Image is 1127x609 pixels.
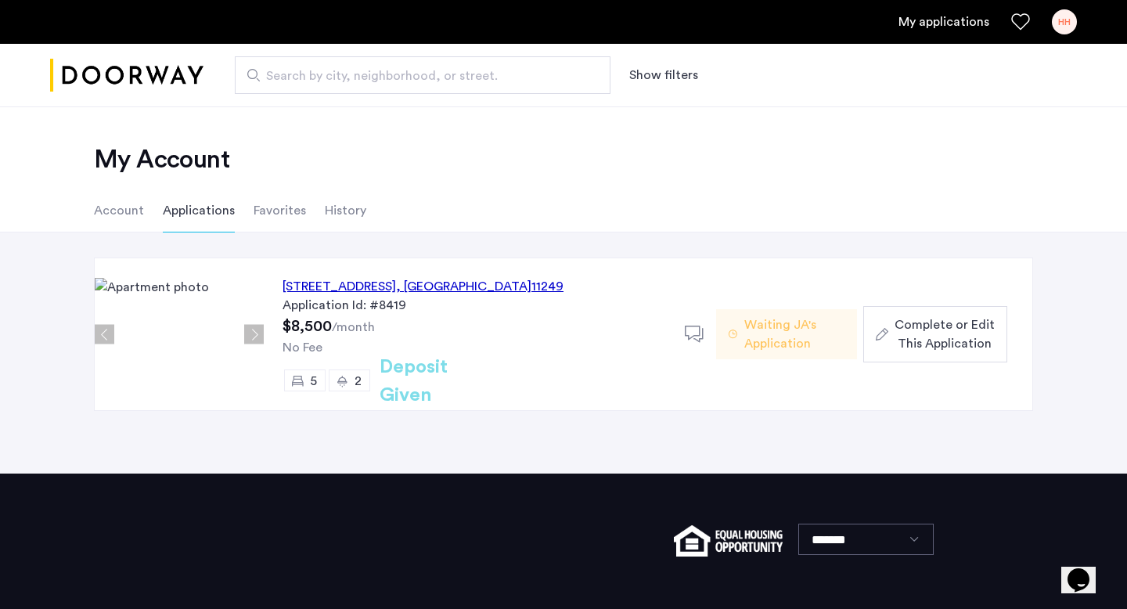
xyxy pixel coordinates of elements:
span: 5 [310,375,317,387]
button: Next apartment [244,325,264,344]
a: Favorites [1011,13,1030,31]
iframe: chat widget [1061,546,1111,593]
span: Search by city, neighborhood, or street. [266,67,567,85]
span: No Fee [283,341,322,354]
span: $8,500 [283,319,332,334]
span: 2 [355,375,362,387]
div: HH [1052,9,1077,34]
button: button [863,306,1007,362]
select: Language select [798,524,934,555]
li: Applications [163,189,235,232]
input: Apartment Search [235,56,610,94]
h2: Deposit Given [380,353,504,409]
img: equal-housing.png [674,525,783,557]
span: Waiting JA's Application [744,315,844,353]
div: [STREET_ADDRESS] 11249 [283,277,563,296]
img: logo [50,46,203,105]
button: Previous apartment [95,325,114,344]
h2: My Account [94,144,1033,175]
img: Apartment photo [95,278,264,391]
button: Show or hide filters [629,66,698,85]
div: Application Id: #8419 [283,296,666,315]
li: History [325,189,366,232]
a: Cazamio logo [50,46,203,105]
li: Favorites [254,189,306,232]
sub: /month [332,321,375,333]
span: Complete or Edit This Application [895,315,995,353]
span: , [GEOGRAPHIC_DATA] [396,280,531,293]
li: Account [94,189,144,232]
a: My application [898,13,989,31]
